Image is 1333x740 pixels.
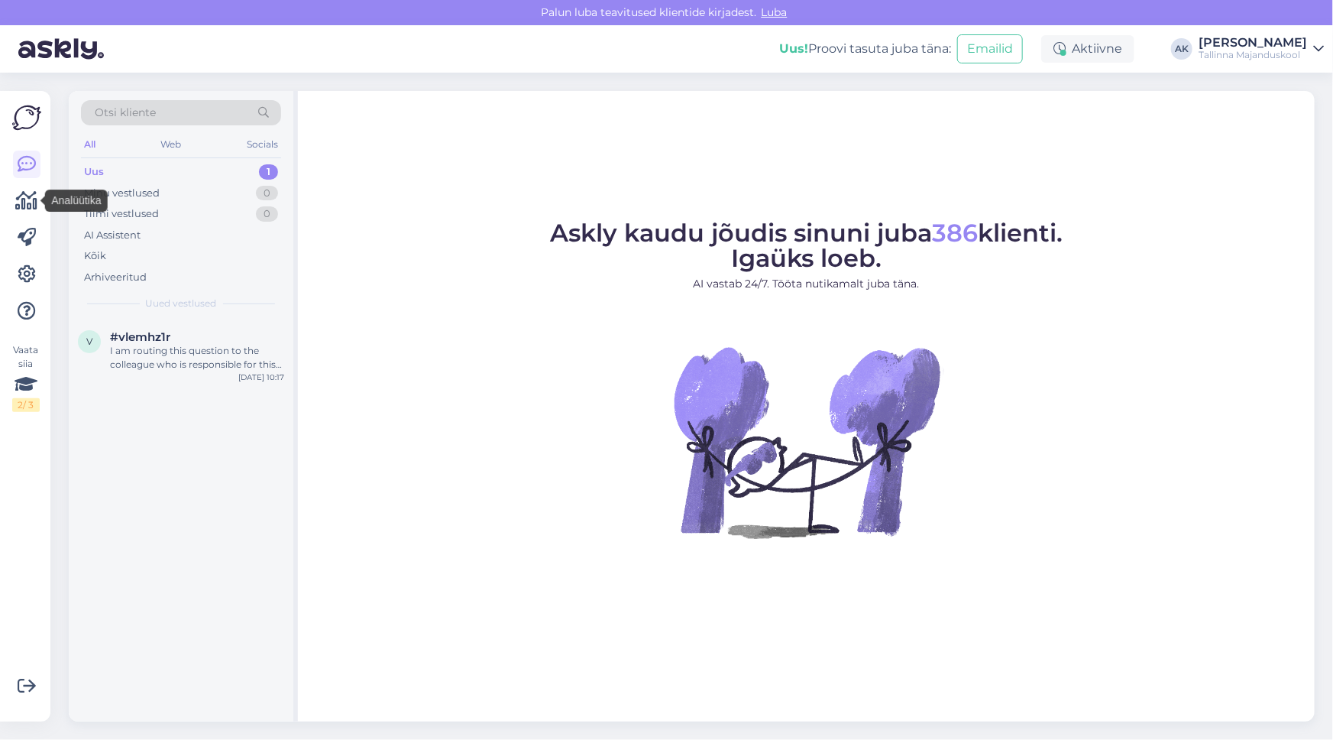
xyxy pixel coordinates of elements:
[12,343,40,412] div: Vaata siia
[1171,38,1192,60] div: AK
[84,248,106,264] div: Kõik
[84,164,104,180] div: Uus
[1041,35,1134,63] div: Aktiivne
[256,206,278,222] div: 0
[550,276,1063,292] p: AI vastab 24/7. Tööta nutikamalt juba täna.
[146,297,217,310] span: Uued vestlused
[1199,49,1307,61] div: Tallinna Majanduskool
[12,103,41,132] img: Askly Logo
[110,344,284,372] div: I am routing this question to the colleague who is responsible for this topic. The reply might ta...
[84,228,141,243] div: AI Assistent
[84,270,147,285] div: Arhiveeritud
[244,135,281,154] div: Socials
[779,41,808,56] b: Uus!
[1199,37,1307,49] div: [PERSON_NAME]
[238,372,284,383] div: [DATE] 10:17
[95,105,156,121] span: Otsi kliente
[256,186,278,201] div: 0
[84,206,159,222] div: Tiimi vestlused
[110,330,170,344] span: #vlemhz1r
[932,218,978,248] span: 386
[550,218,1063,273] span: Askly kaudu jõudis sinuni juba klienti. Igaüks loeb.
[1199,37,1324,61] a: [PERSON_NAME]Tallinna Majanduskool
[779,40,951,58] div: Proovi tasuta juba täna:
[45,190,107,212] div: Analüütika
[158,135,185,154] div: Web
[957,34,1023,63] button: Emailid
[757,5,792,19] span: Luba
[259,164,278,180] div: 1
[81,135,99,154] div: All
[669,304,944,579] img: No Chat active
[84,186,160,201] div: Minu vestlused
[86,336,92,347] span: v
[12,398,40,412] div: 2 / 3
